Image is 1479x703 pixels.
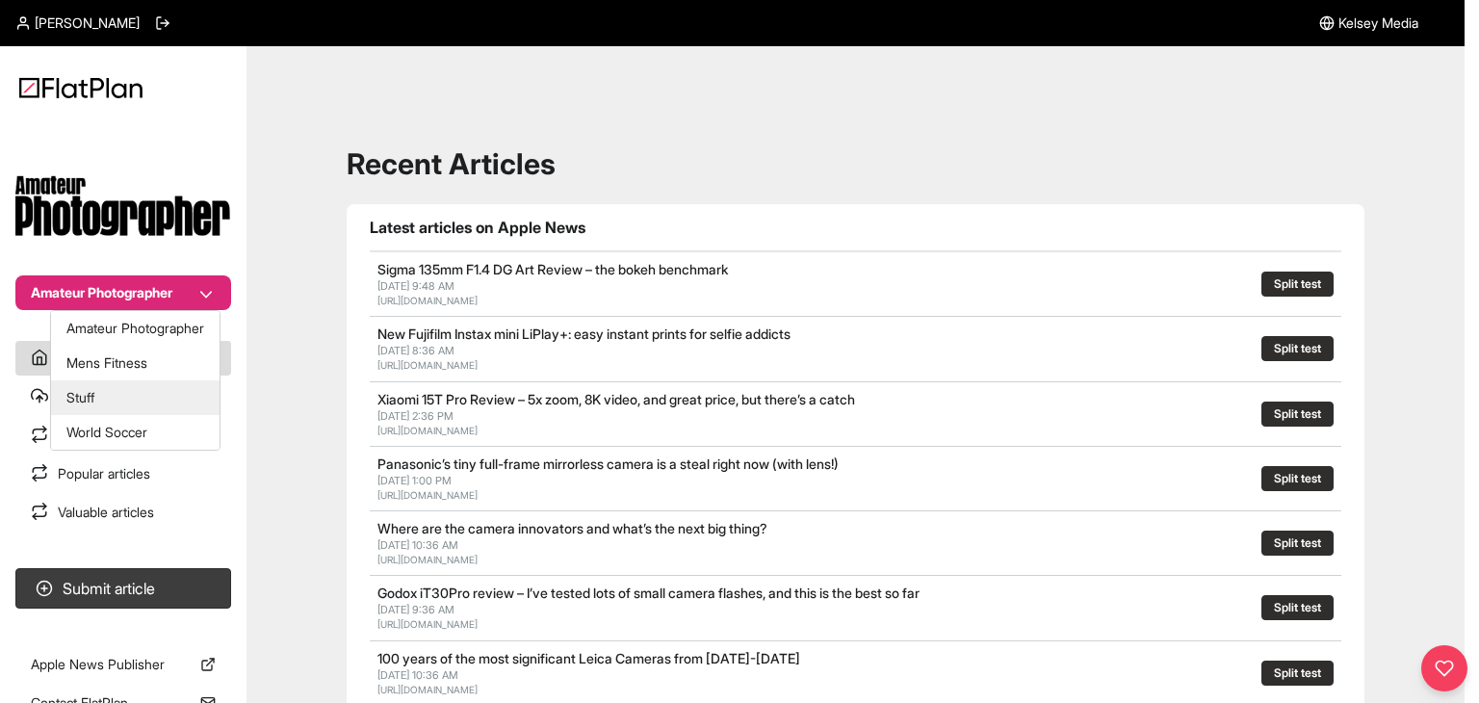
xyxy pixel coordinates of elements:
div: Amateur Photographer [50,310,221,451]
button: Stuff [51,380,220,415]
button: Mens Fitness [51,346,220,380]
button: Amateur Photographer [51,311,220,346]
button: Amateur Photographer [15,275,231,310]
button: World Soccer [51,415,220,450]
